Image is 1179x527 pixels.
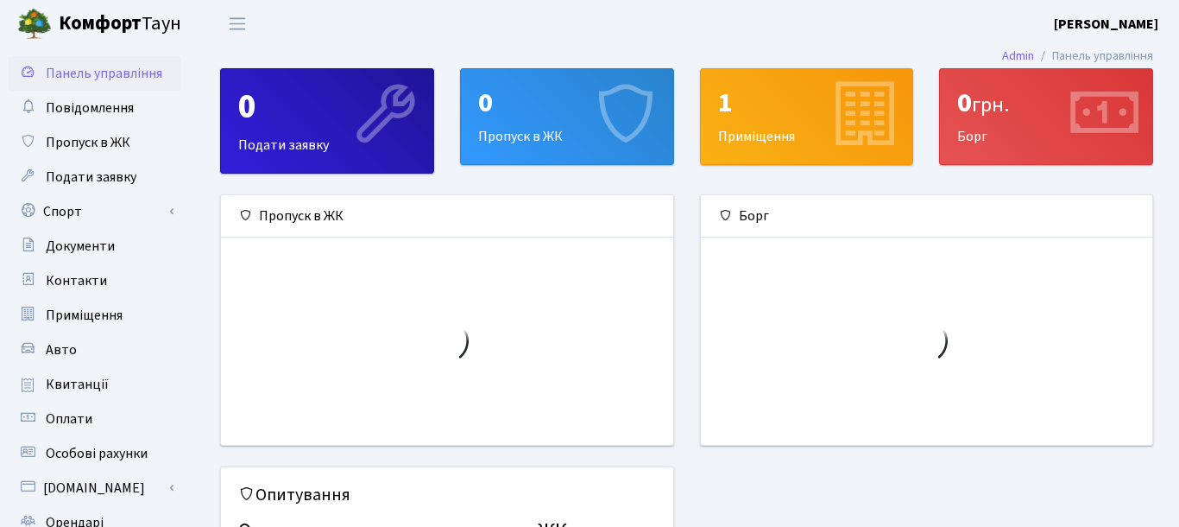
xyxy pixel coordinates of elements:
button: Переключити навігацію [216,10,259,38]
span: Пропуск в ЖК [46,133,130,152]
h5: Опитування [238,485,656,505]
div: Подати заявку [221,69,433,173]
a: Квитанції [9,367,181,402]
span: Особові рахунки [46,444,148,463]
a: Приміщення [9,298,181,333]
img: logo.png [17,7,52,41]
a: Пропуск в ЖК [9,125,181,160]
li: Панель управління [1034,47,1153,66]
span: Контакти [46,271,107,290]
b: Комфорт [59,10,142,37]
a: Оплати [9,402,181,436]
a: Контакти [9,263,181,298]
a: 1Приміщення [700,68,914,165]
span: Повідомлення [46,98,134,117]
a: 0Пропуск в ЖК [460,68,674,165]
div: 0 [957,86,1135,119]
div: 1 [718,86,896,119]
a: Особові рахунки [9,436,181,471]
nav: breadcrumb [976,38,1179,74]
a: 0Подати заявку [220,68,434,174]
div: Пропуск в ЖК [221,195,673,238]
a: [PERSON_NAME] [1054,14,1158,35]
a: [DOMAIN_NAME] [9,471,181,505]
div: Пропуск в ЖК [461,69,673,164]
div: 0 [478,86,656,119]
a: Admin [1002,47,1034,65]
a: Панель управління [9,56,181,91]
div: Приміщення [701,69,913,164]
span: грн. [972,90,1009,120]
span: Квитанції [46,375,109,394]
span: Документи [46,237,115,256]
a: Подати заявку [9,160,181,194]
a: Повідомлення [9,91,181,125]
span: Оплати [46,410,92,429]
span: Таун [59,10,181,39]
div: Борг [701,195,1153,238]
span: Панель управління [46,64,162,83]
div: 0 [238,86,416,128]
span: Приміщення [46,306,123,325]
div: Борг [940,69,1152,164]
a: Документи [9,229,181,263]
a: Спорт [9,194,181,229]
span: Авто [46,340,77,359]
span: Подати заявку [46,168,136,187]
a: Авто [9,333,181,367]
b: [PERSON_NAME] [1054,15,1158,34]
